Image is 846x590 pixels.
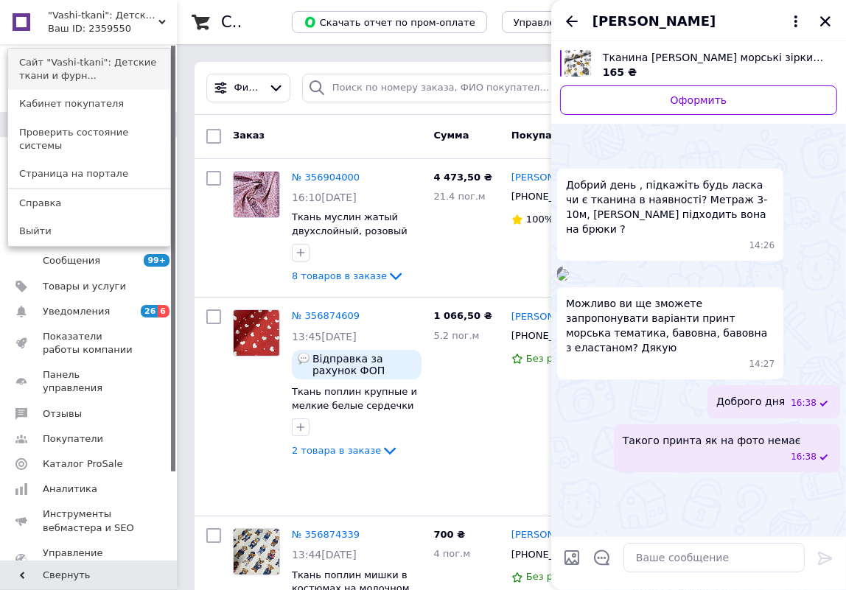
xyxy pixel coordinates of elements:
span: [PHONE_NUMBER] [511,191,599,202]
span: Покупатель [511,130,577,141]
span: 4 пог.м [433,548,470,559]
a: № 356904000 [292,172,360,183]
a: № 356874609 [292,310,360,321]
span: 16:38 12.08.2025 [791,451,817,463]
a: Сайт "Vashi-tkani": Детские ткани и фурн... [8,49,170,90]
a: Кабинет покупателя [8,90,170,118]
span: Без рейтинга [526,571,594,582]
span: Панель управления [43,368,136,395]
span: Инструменты вебмастера и SEO [43,508,136,534]
a: [PERSON_NAME] [511,171,591,185]
button: Закрыть [817,13,834,30]
span: Доброго дня [716,394,785,410]
span: Уведомления [43,305,110,318]
input: Поиск по номеру заказа, ФИО покупателя, номеру телефона, Email, номеру накладной [302,74,567,102]
span: Можливо ви ще зможете запропонувати варіанти принт морська тематика, бавовна, бавовна з еластаном... [566,296,775,355]
span: 16:10[DATE] [292,192,357,203]
span: Отзывы [43,407,82,421]
img: Фото товару [234,529,279,575]
span: 700 ₴ [433,529,465,540]
span: Відправка за рахунок ФОП [PERSON_NAME], 2219005225 [312,353,416,376]
span: Товары и услуги [43,280,126,293]
a: Выйти [8,217,170,245]
span: Добрий день , підкажіть будь ласка чи є тканина в наявності? Метраж 3-10м, [PERSON_NAME] підходит... [566,178,775,236]
button: Управление статусами [502,11,641,33]
span: Сумма [433,130,469,141]
a: 8 товаров в заказе [292,270,405,281]
img: Фото товару [234,310,279,356]
span: 2 товара в заказе [292,445,381,456]
span: 13:45[DATE] [292,331,357,343]
span: 8 товаров в заказе [292,270,387,281]
a: Ткань поплин крупные и мелкие белые сердечки на красном (ТУРЦИЯ шир. 2,4 м) (R-FR-0749) [292,386,417,438]
span: Фильтры [234,81,263,95]
a: Оформить [560,85,837,115]
a: Страница на портале [8,160,170,188]
a: Фото товару [233,528,280,575]
a: [PERSON_NAME] [511,310,591,324]
a: № 356874339 [292,529,360,540]
span: Аналитика [43,482,97,496]
a: Посмотреть товар [560,50,837,80]
span: 4 473,50 ₴ [433,172,492,183]
span: 1 066,50 ₴ [433,310,492,321]
a: Проверить состояние системы [8,119,170,160]
span: 100% [526,214,553,225]
button: [PERSON_NAME] [592,12,805,31]
img: 3680778061_w700_h500_tkan-muslin-dvuhslojnaya.jpg [564,50,591,77]
span: 14:27 12.08.2025 [749,358,775,370]
a: Фото товару [233,309,280,357]
a: [PERSON_NAME] [511,528,591,542]
button: Назад [563,13,581,30]
span: Сообщения [43,254,100,267]
span: Заказ [233,130,265,141]
span: Такого принта як на фото немає [623,433,801,448]
span: [PERSON_NAME] [592,12,716,31]
span: Управление статусами [514,17,629,28]
span: Каталог ProSale [43,457,122,471]
span: 5.2 пог.м [433,330,479,341]
span: 99+ [144,254,169,267]
span: Управление сайтом [43,547,136,573]
span: 6 [158,305,169,317]
span: [PHONE_NUMBER] [511,549,599,560]
span: 16:38 12.08.2025 [791,397,817,410]
a: Справка [8,189,170,217]
span: 14:26 12.08.2025 [749,239,775,252]
div: Ваш ID: 2359550 [48,22,110,35]
span: 26 [141,305,158,317]
button: Открыть шаблоны ответов [592,548,612,567]
img: Фото товару [234,172,279,217]
a: 2 товара в заказе [292,445,399,456]
span: Скачать отчет по пром-оплате [304,15,475,29]
a: Фото товару [233,171,280,218]
span: Без рейтинга [526,353,594,364]
span: 13:44[DATE] [292,549,357,561]
h1: Список заказов [221,13,348,31]
span: 21.4 пог.м [433,191,485,202]
span: Показатели работы компании [43,330,136,357]
img: 87b45dd8-8e67-48e8-899b-275385d592f3_w500_h500 [557,269,569,281]
span: "Vashi-tkani": Детские ткани и фурнитура для шитья и рукоделия! [48,9,158,22]
a: Ткань муслин жатый двухслойный, розовый леопард на розовом (шир.1,35м) (MS-JAT-2-0094) [292,211,408,277]
span: Покупатели [43,432,103,446]
span: 165 ₴ [603,66,637,78]
img: :speech_balloon: [298,353,310,365]
span: Тканина [PERSON_NAME] морські зірки, мушлі, корали жовто-сірі на білому (шир. 1,7 м S) (MS-S-0049) [603,50,825,65]
button: Скачать отчет по пром-оплате [292,11,487,33]
span: [PHONE_NUMBER] [511,330,599,341]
